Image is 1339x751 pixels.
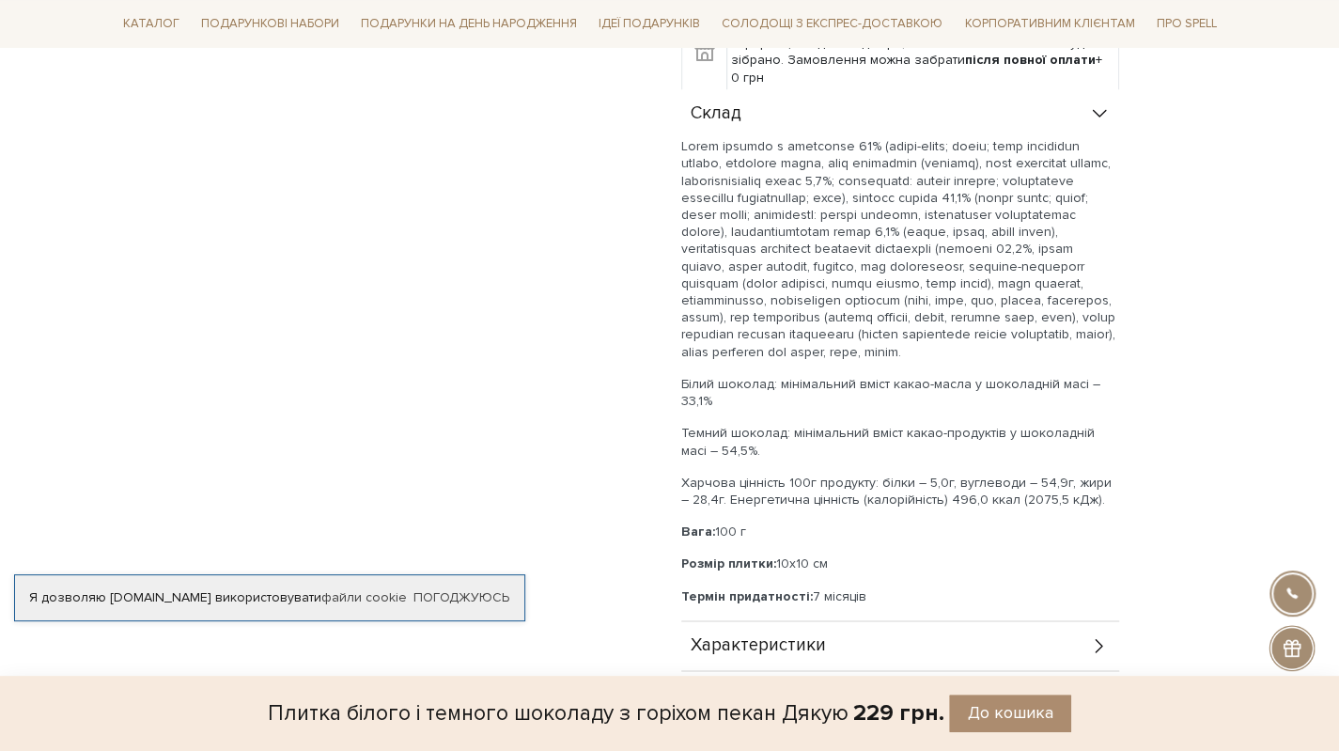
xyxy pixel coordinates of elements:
[957,9,1142,39] a: Корпоративним клієнтам
[268,695,849,732] div: Плитка білого і темного шоколаду з горіхом пекан Дякую
[116,9,187,39] a: Каталог
[413,589,509,606] a: Погоджуюсь
[681,524,715,540] b: Вага:
[853,698,944,728] div: 229 грн.
[15,589,524,606] div: Я дозволяю [DOMAIN_NAME] використовувати
[591,9,708,39] a: Ідеї подарунків
[681,475,1119,508] p: Харчова цінність 100г продукту: білки – 5,0г, вуглеводи – 54,9г, жири – 28,4г. Енергетична цінніс...
[681,425,1119,459] p: Темний шоколад: мінімальний вміст какао-продуктів у шоколадній масі – 54,5%.
[353,9,584,39] a: Подарунки на День народження
[726,14,1118,91] td: Самовивіз зі складу - вул. [STREET_ADDRESS] Очікуйте інформацію від менеджера, коли ваше замовлен...
[714,8,950,39] a: Солодощі з експрес-доставкою
[681,588,1119,605] p: 7 місяців
[968,702,1053,724] span: До кошика
[1148,9,1223,39] a: Про Spell
[681,138,1119,361] p: Lorem ipsumdo s ametconse 61% (adipi-elits; doeiu; temp incididun utlabo, etdolore magna, aliq en...
[681,588,813,604] b: Термін придатності:
[691,105,741,122] span: Склад
[965,52,1096,68] b: після повної оплати
[949,695,1071,732] button: До кошика
[681,524,1119,540] p: 100 г
[321,589,407,605] a: файли cookie
[194,9,347,39] a: Подарункові набори
[681,555,776,571] b: Розмір плитки:
[681,555,1119,572] p: 10х10 см
[681,376,1119,410] p: Білий шоколад: мінімальний вміст какао-масла у шоколадній масі – 33,1%
[691,637,826,654] span: Характеристики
